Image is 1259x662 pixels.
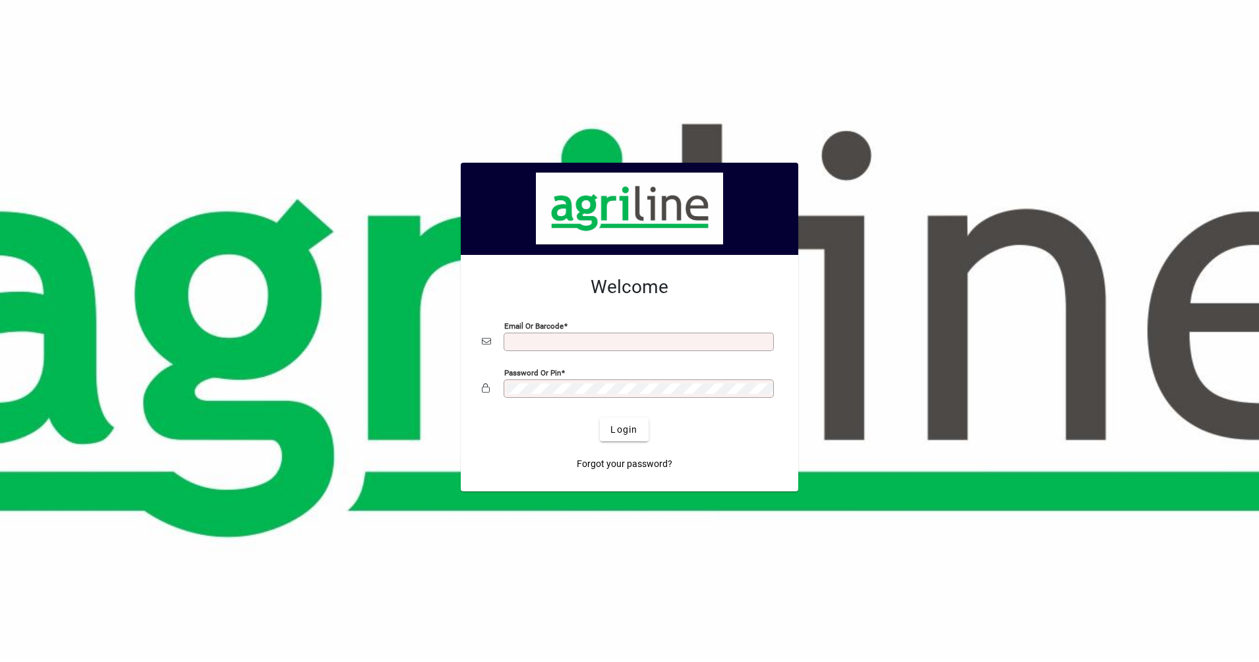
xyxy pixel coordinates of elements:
[482,276,777,298] h2: Welcome
[577,457,672,471] span: Forgot your password?
[504,321,564,331] mat-label: Email or Barcode
[610,423,637,437] span: Login
[600,418,648,441] button: Login
[571,452,678,476] a: Forgot your password?
[504,368,561,377] mat-label: Password or Pin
